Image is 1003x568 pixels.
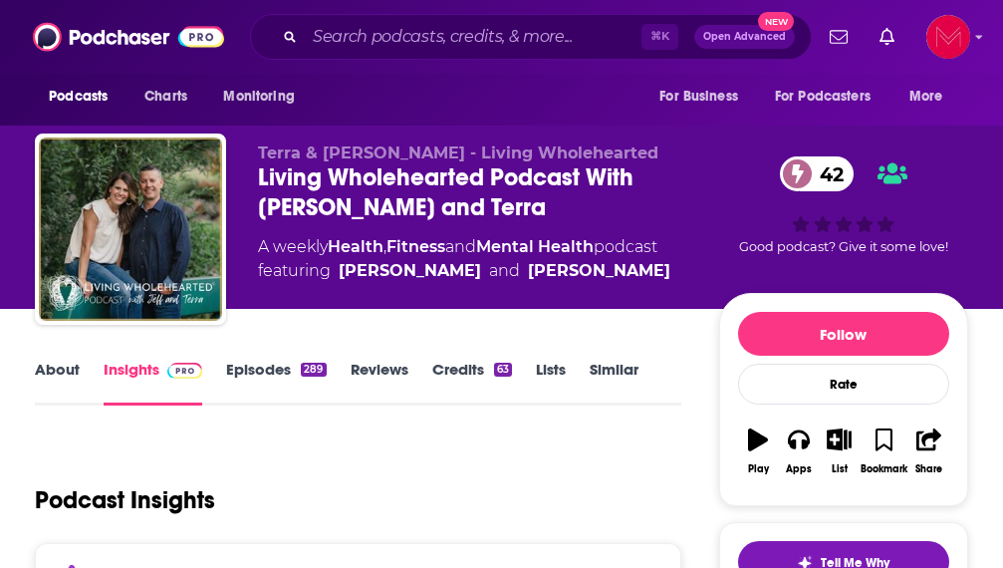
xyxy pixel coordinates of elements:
[528,259,670,283] a: Jeff Mattson
[895,78,968,116] button: open menu
[926,15,970,59] span: Logged in as Pamelamcclure
[719,143,968,267] div: 42Good podcast? Give it some love!
[762,78,899,116] button: open menu
[33,18,224,56] img: Podchaser - Follow, Share and Rate Podcasts
[250,14,812,60] div: Search podcasts, credits, & more...
[822,20,856,54] a: Show notifications dropdown
[131,78,199,116] a: Charts
[35,360,80,406] a: About
[39,138,222,321] img: Living Wholehearted Podcast With Jeff and Terra
[694,25,795,49] button: Open AdvancedNew
[779,416,820,487] button: Apps
[351,360,408,406] a: Reviews
[780,156,854,191] a: 42
[748,463,769,475] div: Play
[432,360,512,406] a: Credits63
[909,83,943,111] span: More
[383,237,386,256] span: ,
[104,360,202,406] a: InsightsPodchaser Pro
[328,237,383,256] a: Health
[339,259,481,283] a: Terra Mattson
[494,363,512,377] div: 63
[226,360,326,406] a: Episodes289
[489,259,520,283] span: and
[915,463,942,475] div: Share
[926,15,970,59] button: Show profile menu
[144,83,187,111] span: Charts
[703,32,786,42] span: Open Advanced
[258,259,670,283] span: featuring
[738,416,779,487] button: Play
[476,237,594,256] a: Mental Health
[659,83,738,111] span: For Business
[258,143,658,162] span: Terra & [PERSON_NAME] - Living Wholehearted
[35,78,133,116] button: open menu
[786,463,812,475] div: Apps
[590,360,638,406] a: Similar
[926,15,970,59] img: User Profile
[775,83,871,111] span: For Podcasters
[209,78,320,116] button: open menu
[738,364,949,405] div: Rate
[739,239,948,254] span: Good podcast? Give it some love!
[908,416,949,487] button: Share
[645,78,763,116] button: open menu
[832,463,848,475] div: List
[445,237,476,256] span: and
[861,463,907,475] div: Bookmark
[860,416,908,487] button: Bookmark
[738,312,949,356] button: Follow
[223,83,294,111] span: Monitoring
[641,24,678,50] span: ⌘ K
[536,360,566,406] a: Lists
[758,12,794,31] span: New
[800,156,854,191] span: 42
[305,21,641,53] input: Search podcasts, credits, & more...
[386,237,445,256] a: Fitness
[301,363,326,377] div: 289
[819,416,860,487] button: List
[167,363,202,379] img: Podchaser Pro
[49,83,108,111] span: Podcasts
[872,20,902,54] a: Show notifications dropdown
[35,485,215,515] h1: Podcast Insights
[258,235,670,283] div: A weekly podcast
